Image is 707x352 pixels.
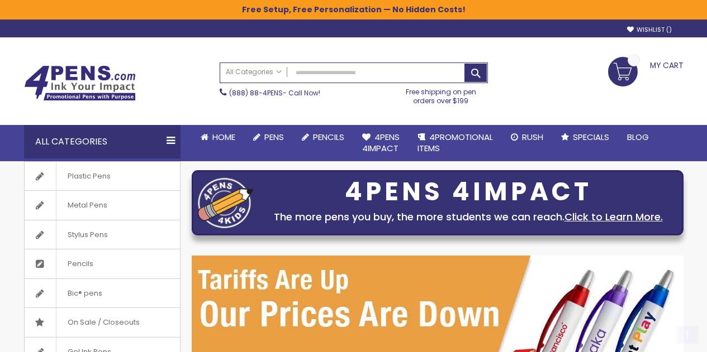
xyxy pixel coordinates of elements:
[56,279,113,308] span: Bic® pens
[220,63,287,81] a: All Categories
[25,308,180,337] a: On Sale / Closeouts
[56,191,118,220] span: Metal Pens
[627,131,649,143] span: Blog
[627,26,672,34] a: Wishlist
[394,83,488,105] div: Free shipping on pen orders over $199
[24,125,181,158] div: All Categories
[56,249,105,278] span: Pencils
[502,125,552,150] a: Rush
[552,125,618,150] a: Specials
[56,162,122,191] span: Plastic Pens
[618,125,658,150] a: Blog
[244,125,293,150] a: Pens
[677,326,699,344] a: Top
[25,220,180,249] a: Stylus Pens
[25,279,180,308] a: Bic® pens
[229,88,283,98] a: (888) 88-4PENS
[198,177,254,228] img: four_pen_logo.png
[353,125,409,161] a: 4Pens4impact
[25,191,180,220] a: Metal Pens
[56,220,119,249] span: Stylus Pens
[573,131,609,143] span: Specials
[25,249,180,278] a: Pencils
[564,210,663,224] a: Click to Learn More.
[293,125,353,150] a: Pencils
[226,67,282,76] span: All Categories
[24,65,136,101] img: 4Pens Custom Pens and Promotional Products
[259,180,677,204] div: 4PENS 4IMPACT
[409,125,502,161] a: 4PROMOTIONALITEMS
[25,162,180,191] a: Plastic Pens
[229,88,320,98] span: - Call Now!
[264,131,284,143] span: Pens
[362,131,400,154] span: 4Pens 4impact
[212,131,235,143] span: Home
[417,131,493,154] span: 4PROMOTIONAL ITEMS
[192,125,244,150] a: Home
[259,209,677,225] div: The more pens you buy, the more students we can reach.
[522,131,543,143] span: Rush
[56,308,151,337] span: On Sale / Closeouts
[313,131,344,143] span: Pencils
